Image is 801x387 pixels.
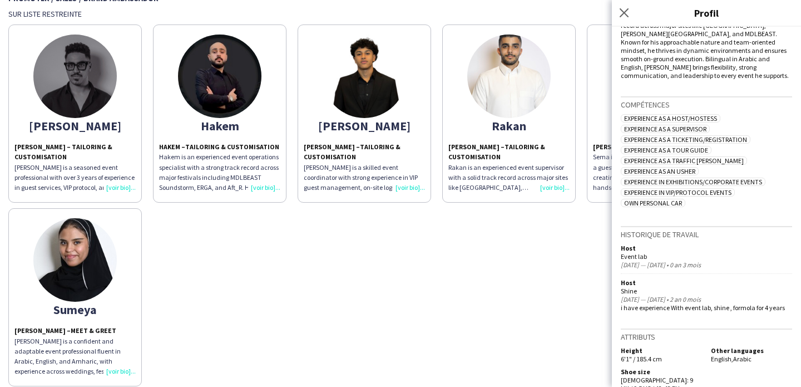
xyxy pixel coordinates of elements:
div: [PERSON_NAME] [14,121,136,131]
span: English , [711,355,733,363]
div: Sema [593,121,714,131]
img: thumb-688488b04d9c7.jpeg [178,35,261,118]
div: Host [621,244,792,252]
p: Hakem is an experienced event operations specialist with a strong track record across major festi... [159,152,280,193]
img: thumb-68ac1b91862d8.jpeg [323,35,406,118]
p: [PERSON_NAME] is a confident and adaptable event professional fluent in Arabic, English, and Amha... [14,336,136,377]
div: Sur liste restreinte [8,9,793,19]
strong: [PERSON_NAME] – [448,143,505,151]
h5: Other languages [711,346,792,355]
div: Sumeya [14,305,136,315]
span: Experience as a Ticketing/Registration [621,135,750,144]
p: Rakan is an experienced event supervisor with a solid track record across major sites like [GEOGR... [621,13,792,80]
span: Experience as a Supervisor [621,125,710,133]
strong: [PERSON_NAME] – Tailoring & Customisation [14,143,112,161]
h3: Compétences [621,100,792,110]
span: Experience as a Traffic [PERSON_NAME] [621,156,747,165]
span: Experience as a Host/Hostess [621,114,720,123]
p: Rakan is an experienced event supervisor with a solid track record across major sites like [GEOGR... [448,163,570,193]
span: 6'1" / 185.4 cm [621,355,662,363]
strong: Hakem – [159,143,185,151]
div: [PERSON_NAME] [304,121,425,131]
h5: Height [621,346,702,355]
div: Rakan [448,121,570,131]
h3: Profil [612,6,801,20]
div: Event lab [621,252,792,261]
div: [DATE] — [DATE] • 0 an 3 mois [621,261,792,269]
strong: [PERSON_NAME] – [304,143,360,151]
h5: Shoe size [621,368,702,376]
strong: [PERSON_NAME] – Meet & Greet [593,143,696,151]
p: Sema is a dynamic event coordinator with a guest-first approach and a passion for creating stando... [593,152,714,193]
p: [PERSON_NAME] is a seasoned event professional with over 3 years of experience in guest services,... [14,163,136,193]
img: thumb-3a83dc48-8753-47db-b19e-81c5638d7517.jpg [33,35,117,118]
h3: Attributs [621,332,792,342]
span: Arabic [733,355,751,363]
span: Meet & Greet [71,326,116,335]
img: thumb-672b3d4d69e2b.jpeg [33,218,117,302]
div: [DATE] — [DATE] • 2 an 0 mois [621,295,792,303]
strong: [PERSON_NAME] – [14,326,71,335]
span: Experience in Exhibitions/Corporate Events [621,178,765,186]
div: i have experience With event lab, shine , formola for 4 years [621,303,792,312]
span: Own Personal Car [621,199,685,207]
span: Tailoring & Customisation [185,143,279,151]
div: Shine [621,287,792,295]
span: Experience in VIP/Protocol Events [621,188,735,197]
img: thumb-6748d0d128c8c.jpeg [467,35,551,118]
div: Host [621,278,792,287]
span: Experience as a Tour Guide [621,146,711,154]
span: Experience as an Usher [621,167,699,175]
h3: Historique de travail [621,229,792,239]
div: Hakem [159,121,280,131]
p: [PERSON_NAME] is a skilled event coordinator with strong experience in VIP guest management, on-s... [304,163,425,193]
